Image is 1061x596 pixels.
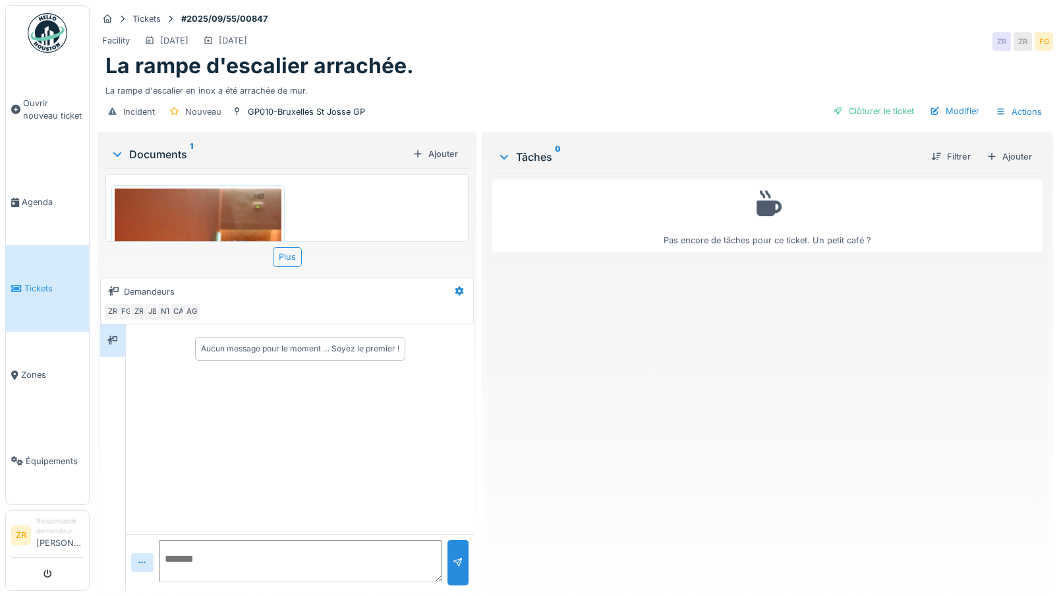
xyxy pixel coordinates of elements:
[111,146,407,162] div: Documents
[248,105,365,118] div: GP010-Bruxelles St Josse GP
[123,105,155,118] div: Incident
[103,303,122,321] div: ZR
[105,53,414,78] h1: La rampe d'escalier arrachée.
[24,282,84,295] span: Tickets
[981,148,1037,165] div: Ajouter
[6,418,89,504] a: Équipements
[6,332,89,418] a: Zones
[176,13,273,25] strong: #2025/09/55/00847
[23,97,84,122] span: Ouvrir nouveau ticket
[11,516,84,558] a: ZR Responsable demandeur[PERSON_NAME]
[6,159,89,245] a: Agenda
[992,32,1011,51] div: ZR
[132,13,161,25] div: Tickets
[143,303,161,321] div: JB
[105,79,1045,97] div: La rampe d'escalier en inox a été arrachée de mur.
[169,303,188,321] div: CA
[498,149,921,165] div: Tâches
[36,516,84,537] div: Responsable demandeur
[185,105,221,118] div: Nouveau
[1035,32,1053,51] div: FG
[1014,32,1032,51] div: ZR
[117,303,135,321] div: FG
[124,285,175,298] div: Demandeurs
[925,102,985,120] div: Modifier
[130,303,148,321] div: ZR
[11,525,31,545] li: ZR
[990,102,1048,121] div: Actions
[28,13,67,53] img: Badge_color-CXgf-gQk.svg
[183,303,201,321] div: AG
[156,303,175,321] div: NT
[201,343,399,355] div: Aucun message pour le moment … Soyez le premier !
[219,34,247,47] div: [DATE]
[273,247,302,266] div: Plus
[6,60,89,159] a: Ouvrir nouveau ticket
[501,185,1034,247] div: Pas encore de tâches pour ce ticket. Un petit café ?
[6,245,89,332] a: Tickets
[555,149,561,165] sup: 0
[115,189,281,411] img: 7nqjgxdr83qvqqx8k4l074ujv9uu
[828,102,919,120] div: Clôturer le ticket
[36,516,84,554] li: [PERSON_NAME]
[22,196,84,208] span: Agenda
[21,369,84,381] span: Zones
[160,34,188,47] div: [DATE]
[407,145,463,163] div: Ajouter
[926,148,976,165] div: Filtrer
[190,146,193,162] sup: 1
[102,34,130,47] div: Facility
[26,455,84,467] span: Équipements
